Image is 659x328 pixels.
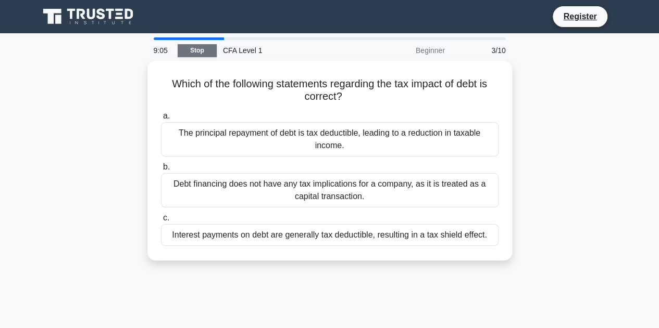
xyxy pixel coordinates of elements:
[163,213,169,222] span: c.
[163,162,170,171] span: b.
[161,173,499,207] div: Debt financing does not have any tax implications for a company, as it is treated as a capital tr...
[160,77,500,103] h5: Which of the following statements regarding the tax impact of debt is correct?
[161,224,499,246] div: Interest payments on debt are generally tax deductible, resulting in a tax shield effect.
[557,10,603,23] a: Register
[161,122,499,156] div: The principal repayment of debt is tax deductible, leading to a reduction in taxable income.
[147,40,178,61] div: 9:05
[163,111,170,120] span: a.
[360,40,451,61] div: Beginner
[451,40,512,61] div: 3/10
[217,40,360,61] div: CFA Level 1
[178,44,217,57] a: Stop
